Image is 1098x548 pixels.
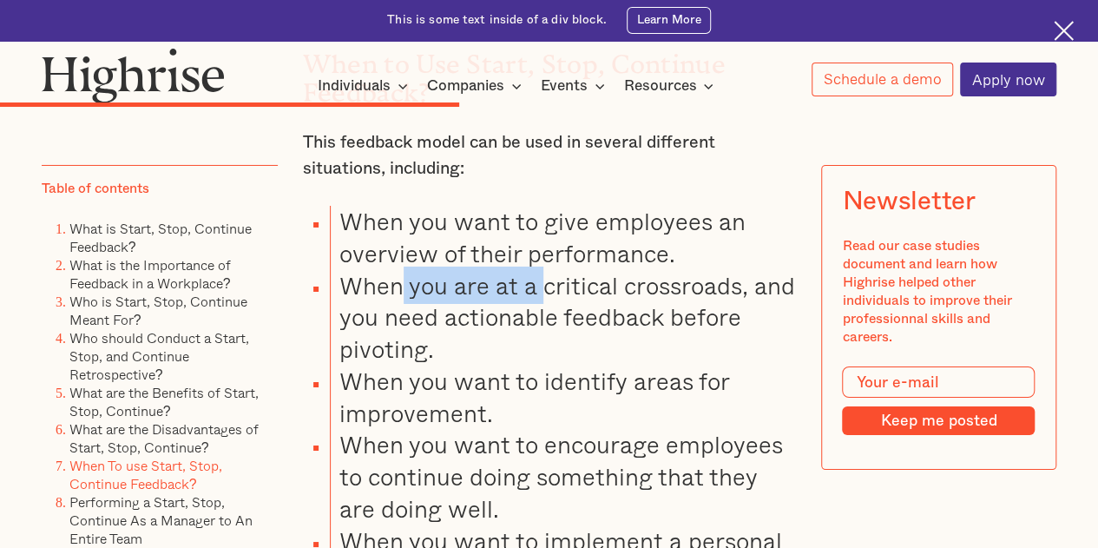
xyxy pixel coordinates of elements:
a: What are the Benefits of Start, Stop, Continue? [69,382,259,421]
div: Resources [623,76,719,96]
a: What is the Importance of Feedback in a Workplace? [69,254,231,294]
input: Keep me posted [842,406,1035,434]
div: Companies [427,76,504,96]
p: This feedback model can be used in several different situations, including: [303,130,796,182]
div: Individuals [318,76,391,96]
a: When To use Start, Stop, Continue Feedback? [69,455,222,494]
img: Cross icon [1054,21,1074,41]
li: When you want to encourage employees to continue doing something that they are doing well. [330,429,795,525]
div: Events [541,76,610,96]
img: Highrise logo [42,48,225,103]
a: Who should Conduct a Start, Stop, and Continue Retrospective? [69,327,249,385]
li: When you want to identify areas for improvement. [330,366,795,430]
form: Modal Form [842,366,1035,435]
a: Who is Start, Stop, Continue Meant For? [69,291,247,330]
div: Companies [427,76,527,96]
a: What are the Disadvantages of Start, Stop, Continue? [69,419,259,458]
a: What is Start, Stop, Continue Feedback? [69,218,252,257]
div: This is some text inside of a div block. [387,12,607,29]
a: Apply now [960,63,1056,96]
div: Events [541,76,588,96]
a: Schedule a demo [812,63,953,96]
a: Learn More [627,7,711,34]
div: Newsletter [842,186,975,215]
div: Individuals [318,76,413,96]
div: Read our case studies document and learn how Highrise helped other individuals to improve their p... [842,236,1035,346]
div: Resources [623,76,696,96]
div: Table of contents [42,179,149,197]
li: When you want to give employees an overview of their performance. [330,206,795,270]
li: When you are at a critical crossroads, and you need actionable feedback before pivoting. [330,270,795,366]
input: Your e-mail [842,366,1035,398]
